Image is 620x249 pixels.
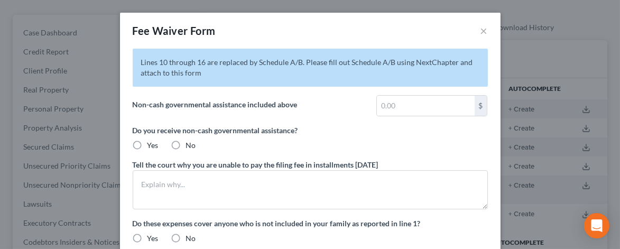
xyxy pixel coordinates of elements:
[475,96,487,116] div: $
[584,213,609,238] div: Open Intercom Messenger
[133,49,488,87] p: Lines 10 through 16 are replaced by Schedule A/B. Please fill out Schedule A/B using NextChapter ...
[186,141,196,150] span: No
[480,24,488,37] button: ×
[186,234,196,243] span: No
[147,234,159,243] span: Yes
[147,141,159,150] span: Yes
[377,96,475,116] input: 0.00
[127,95,371,116] label: Non-cash governmental assistance included above
[133,23,216,38] div: Fee Waiver Form
[133,125,488,136] label: Do you receive non-cash governmental assistance?
[133,159,378,170] label: Tell the court why you are unable to pay the filing fee in installments [DATE]
[133,218,488,229] label: Do these expenses cover anyone who is not included in your family as reported in line 1?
